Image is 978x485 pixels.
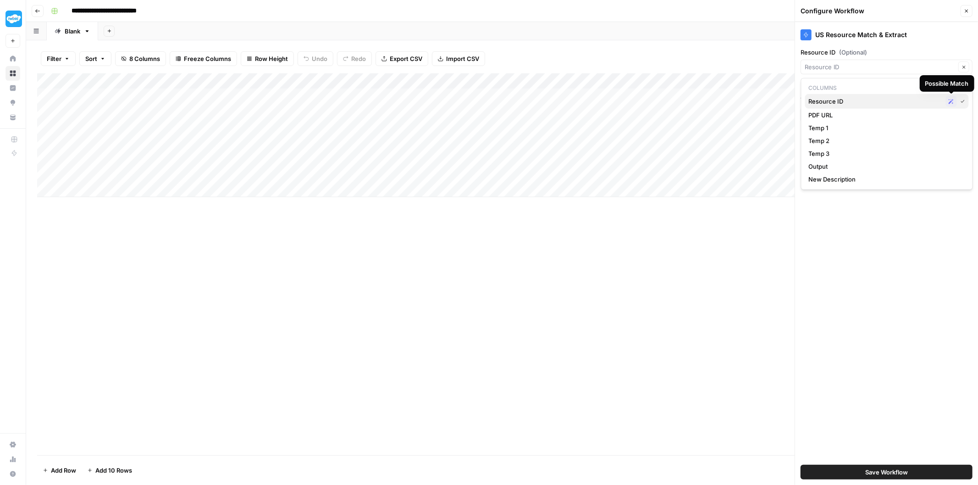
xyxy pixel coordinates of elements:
[432,51,485,66] button: Import CSV
[312,54,327,63] span: Undo
[6,437,20,452] a: Settings
[82,463,138,478] button: Add 10 Rows
[801,29,972,40] div: US Resource Match & Extract
[390,54,422,63] span: Export CSV
[809,175,961,184] span: New Description
[865,468,908,477] span: Save Workflow
[809,136,961,145] span: Temp 2
[41,51,76,66] button: Filter
[51,466,76,475] span: Add Row
[337,51,372,66] button: Redo
[255,54,288,63] span: Row Height
[47,54,61,63] span: Filter
[801,465,972,479] button: Save Workflow
[839,48,867,57] span: (Optional)
[809,97,942,106] span: Resource ID
[351,54,366,63] span: Redo
[85,54,97,63] span: Sort
[925,79,969,88] div: Possible Match
[446,54,479,63] span: Import CSV
[298,51,333,66] button: Undo
[79,51,111,66] button: Sort
[115,51,166,66] button: 8 Columns
[6,51,20,66] a: Home
[6,95,20,110] a: Opportunities
[376,51,428,66] button: Export CSV
[6,7,20,30] button: Workspace: Twinkl
[6,66,20,81] a: Browse
[47,22,98,40] a: Blank
[809,123,961,132] span: Temp 1
[809,110,961,120] span: PDF URL
[241,51,294,66] button: Row Height
[809,162,961,171] span: Output
[65,27,80,36] div: Blank
[809,149,961,158] span: Temp 3
[170,51,237,66] button: Freeze Columns
[6,110,20,125] a: Your Data
[184,54,231,63] span: Freeze Columns
[37,463,82,478] button: Add Row
[6,81,20,95] a: Insights
[6,467,20,481] button: Help + Support
[805,82,969,94] p: Columns
[801,48,972,57] label: Resource ID
[6,11,22,27] img: Twinkl Logo
[129,54,160,63] span: 8 Columns
[6,452,20,467] a: Usage
[805,62,956,72] input: Resource ID
[95,466,132,475] span: Add 10 Rows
